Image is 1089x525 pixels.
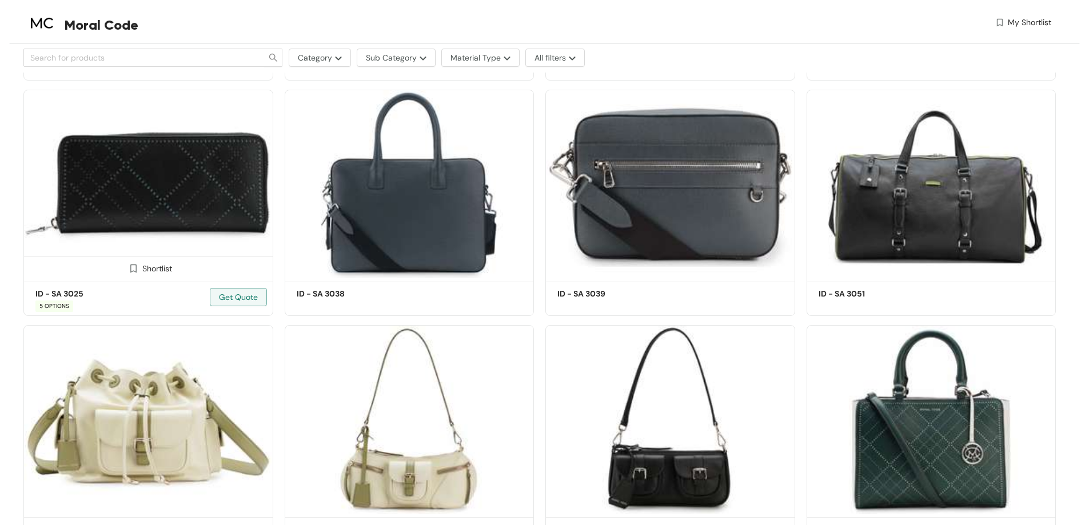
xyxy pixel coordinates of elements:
img: 7ea7f712-efec-4628-924b-be166858e43a [23,90,273,278]
h5: ID - SA 3025 [35,288,133,300]
input: Search for products [30,51,249,64]
span: Category [298,51,332,64]
span: Get Quote [219,291,258,303]
img: more-options [332,56,342,61]
img: ebfebc8f-5f6b-4c87-9a81-ce8911339848 [545,90,795,278]
img: c816971d-f8be-4dd5-b876-2694b8d091b9 [807,325,1056,514]
h5: ID - SA 3039 [557,288,655,300]
button: All filtersmore-options [525,49,585,67]
img: more-options [501,56,510,61]
span: All filters [534,51,566,64]
button: Categorymore-options [289,49,351,67]
img: 229829fe-0899-442a-b6a0-66eab85ccc41 [545,325,795,514]
h5: ID - SA 3051 [819,288,916,300]
img: Buyer Portal [23,5,61,42]
img: f2ce6a4c-f5b3-41fb-99ed-5382759cedb0 [285,325,534,514]
h5: ID - SA 3038 [297,288,394,300]
div: Shortlist [124,262,172,273]
span: 5 OPTIONS [35,300,73,312]
button: search [264,49,282,67]
button: Get Quote [210,288,267,306]
img: 3265e5a9-f395-4df1-9332-12085fef7aba [23,325,273,514]
span: Material Type [450,51,501,64]
span: Moral Code [65,15,138,35]
img: Shortlist [128,263,139,274]
button: Material Typemore-options [441,49,520,67]
button: Sub Categorymore-options [357,49,436,67]
img: ddc0fc1e-d4c4-47d5-85d6-b36b96d46765 [285,90,534,278]
img: more-options [417,56,426,61]
span: My Shortlist [1008,17,1051,29]
img: wishlist [995,17,1005,29]
span: Sub Category [366,51,417,64]
img: more-options [566,56,576,61]
img: 9bb76baa-a35a-4dd6-8e73-7fa2a1ecc279 [807,90,1056,278]
span: search [264,53,282,62]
